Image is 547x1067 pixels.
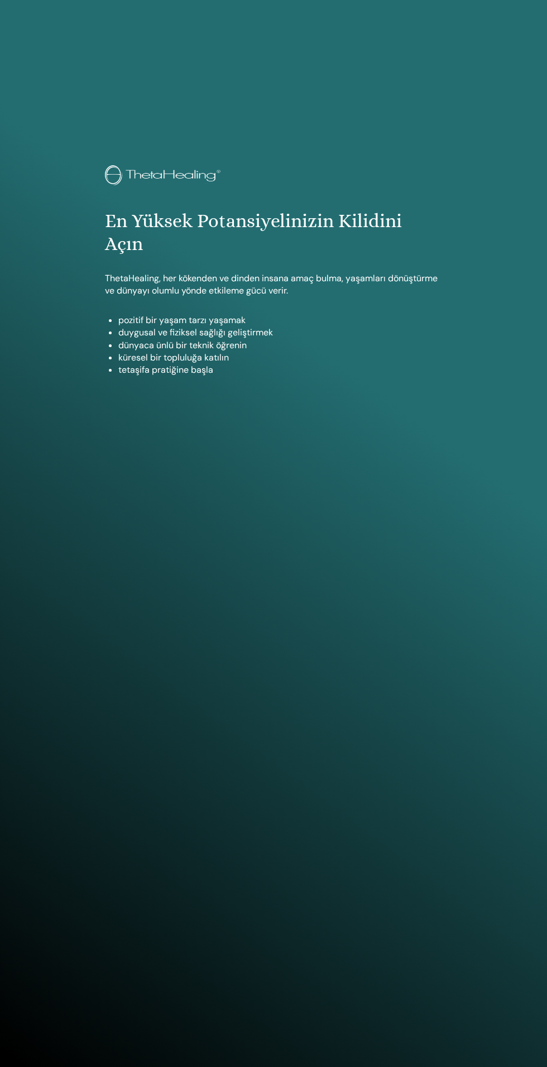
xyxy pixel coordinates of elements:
[118,352,442,364] li: küresel bir topluluğa katılın
[105,210,442,256] h1: En Yüksek Potansiyelinizin Kilidini Açın
[105,272,442,297] p: ThetaHealing, her kökenden ve dinden insana amaç bulma, yaşamları dönüştürme ve dünyayı olumlu yö...
[118,339,442,352] li: dünyaca ünlü bir teknik öğrenin
[118,326,442,339] li: duygusal ve fiziksel sağlığı geliştirmek
[118,314,442,326] li: pozitif bir yaşam tarzı yaşamak
[118,364,442,376] li: tetaşifa pratiğine başla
